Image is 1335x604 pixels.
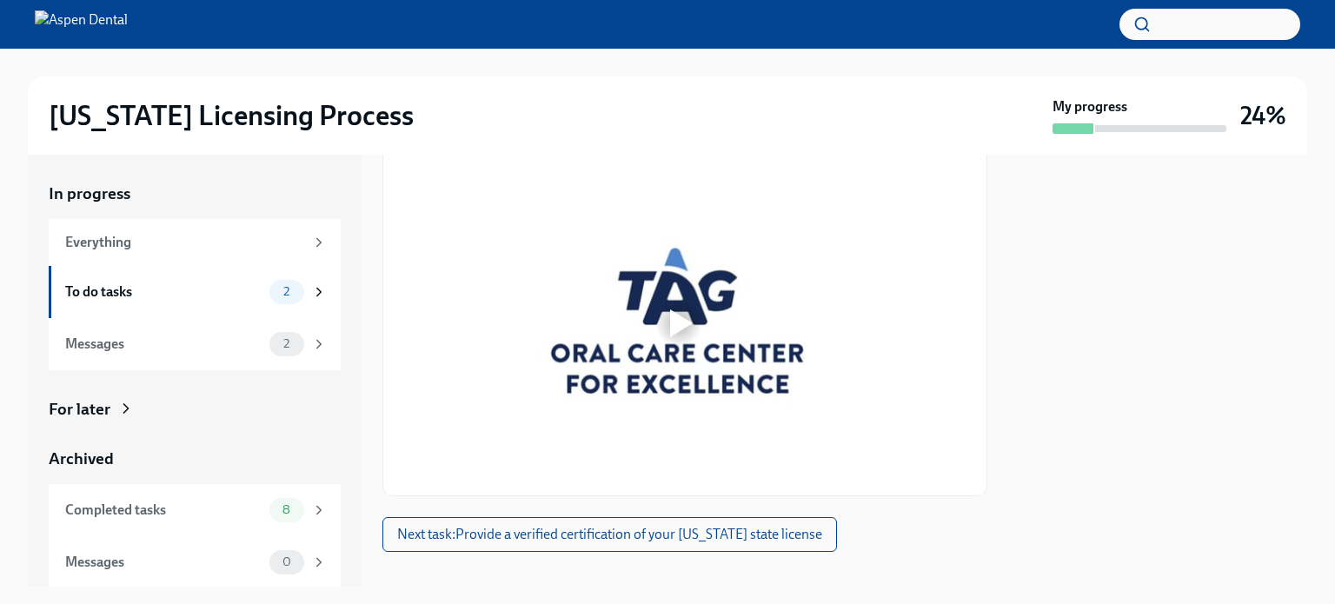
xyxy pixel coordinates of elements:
div: For later [49,398,110,421]
span: 8 [272,503,301,516]
a: Archived [49,448,341,470]
a: To do tasks2 [49,266,341,318]
img: Aspen Dental [35,10,128,38]
div: Everything [65,233,304,252]
div: To do tasks [65,282,262,302]
div: Messages [65,553,262,572]
a: For later [49,398,341,421]
a: Completed tasks8 [49,484,341,536]
a: Messages2 [49,318,341,370]
span: 0 [272,555,302,568]
span: 2 [273,285,300,298]
a: In progress [49,183,341,205]
a: Messages0 [49,536,341,588]
a: Everything [49,219,341,266]
h2: [US_STATE] Licensing Process [49,98,414,133]
h3: 24% [1240,100,1286,131]
span: 2 [273,337,300,350]
strong: My progress [1053,97,1127,116]
button: Next task:Provide a verified certification of your [US_STATE] state license [382,517,837,552]
span: Next task : Provide a verified certification of your [US_STATE] state license [397,526,822,543]
div: Completed tasks [65,501,262,520]
div: Messages [65,335,262,354]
